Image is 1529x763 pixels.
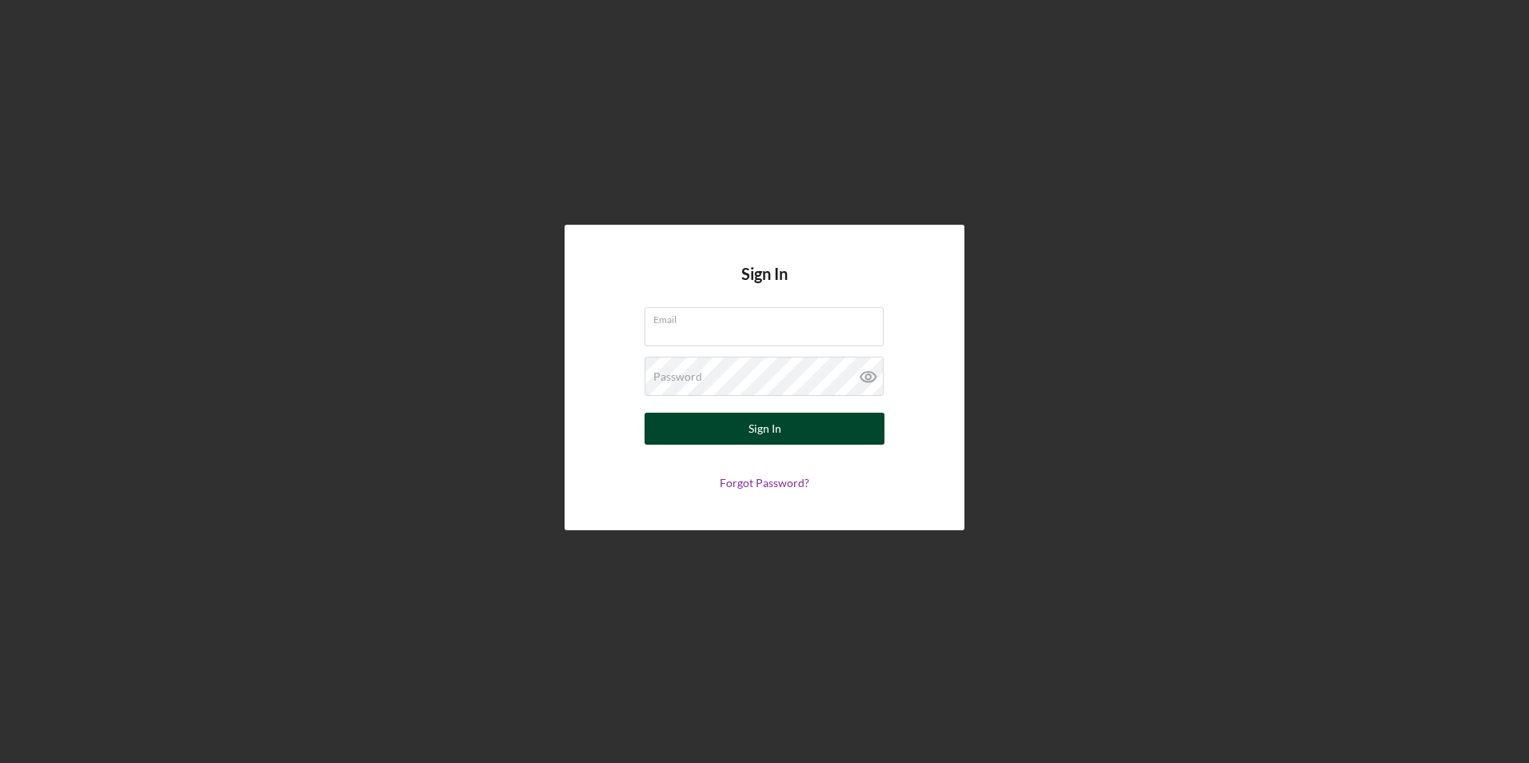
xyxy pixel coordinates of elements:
button: Sign In [645,413,884,445]
label: Email [653,308,884,326]
div: Sign In [749,413,781,445]
label: Password [653,370,702,383]
h4: Sign In [741,265,788,307]
a: Forgot Password? [720,476,809,489]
